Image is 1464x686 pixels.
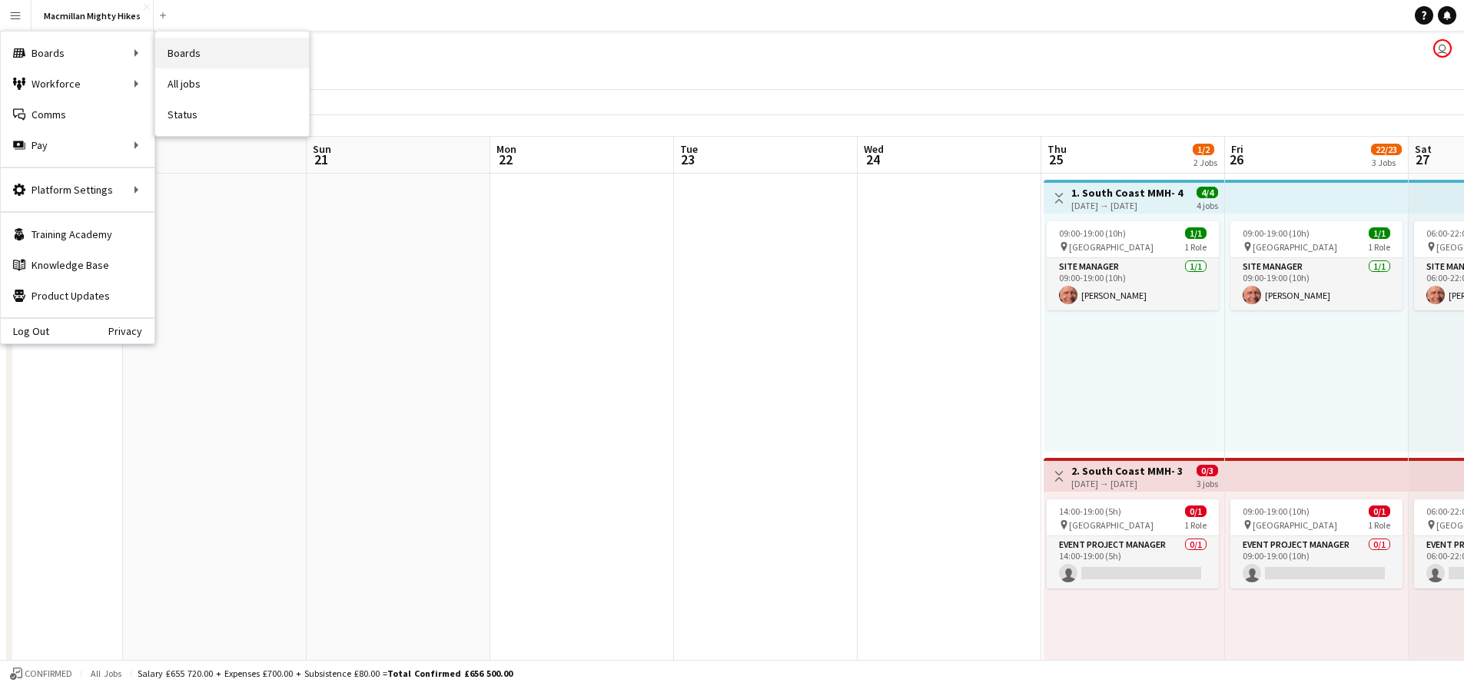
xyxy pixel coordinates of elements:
span: 1 Role [1184,519,1207,531]
a: Status [155,99,309,130]
a: Log Out [1,325,49,337]
span: Sat [1415,142,1432,156]
a: Boards [155,38,309,68]
h3: 2. South Coast MMH- 3 day role [1071,464,1186,478]
button: Macmillan Mighty Hikes [32,1,154,31]
div: [DATE] → [DATE] [1071,200,1186,211]
a: All jobs [155,68,309,99]
span: 1/1 [1369,227,1390,239]
a: Privacy [108,325,154,337]
div: 3 Jobs [1372,157,1401,168]
span: 0/3 [1197,465,1218,476]
span: 27 [1413,151,1432,168]
div: Boards [1,38,154,68]
a: Training Academy [1,219,154,250]
span: 1/2 [1193,144,1214,155]
span: Mon [496,142,516,156]
div: Workforce [1,68,154,99]
span: 09:00-19:00 (10h) [1059,227,1126,239]
span: 22/23 [1371,144,1402,155]
span: [GEOGRAPHIC_DATA] [1069,519,1154,531]
div: 2 Jobs [1193,157,1217,168]
div: Salary £655 720.00 + Expenses £700.00 + Subsistence £80.00 = [138,668,513,679]
span: 24 [861,151,884,168]
span: 25 [1045,151,1067,168]
span: Thu [1047,142,1067,156]
h3: 1. South Coast MMH- 4 day role [1071,186,1186,200]
div: Platform Settings [1,174,154,205]
span: [GEOGRAPHIC_DATA] [1253,519,1337,531]
app-card-role: Site Manager1/109:00-19:00 (10h)[PERSON_NAME] [1047,258,1219,310]
span: 09:00-19:00 (10h) [1243,227,1310,239]
span: Fri [1231,142,1243,156]
span: 1/1 [1185,227,1207,239]
span: [GEOGRAPHIC_DATA] [1069,241,1154,253]
span: Wed [864,142,884,156]
app-job-card: 09:00-19:00 (10h)1/1 [GEOGRAPHIC_DATA]1 RoleSite Manager1/109:00-19:00 (10h)[PERSON_NAME] [1230,221,1403,310]
span: 23 [678,151,698,168]
span: 0/1 [1369,505,1390,517]
span: 0/1 [1185,505,1207,517]
app-job-card: 09:00-19:00 (10h)0/1 [GEOGRAPHIC_DATA]1 RoleEvent Project Manager0/109:00-19:00 (10h) [1230,499,1403,588]
span: 21 [310,151,331,168]
span: 4/4 [1197,187,1218,198]
span: [GEOGRAPHIC_DATA] [1253,241,1337,253]
span: 1 Role [1368,519,1390,531]
a: Knowledge Base [1,250,154,280]
a: Comms [1,99,154,130]
span: Confirmed [25,668,72,679]
span: 14:00-19:00 (5h) [1059,505,1121,517]
span: 1 Role [1184,241,1207,253]
span: Tue [680,142,698,156]
span: All jobs [88,668,124,679]
app-user-avatar: Liz Sutton [1433,39,1452,58]
div: 3 jobs [1197,476,1218,489]
span: 22 [494,151,516,168]
app-card-role: Event Project Manager0/109:00-19:00 (10h) [1230,536,1403,588]
app-card-role: Site Manager1/109:00-19:00 (10h)[PERSON_NAME] [1230,258,1403,310]
app-job-card: 14:00-19:00 (5h)0/1 [GEOGRAPHIC_DATA]1 RoleEvent Project Manager0/114:00-19:00 (5h) [1047,499,1219,588]
app-card-role: Event Project Manager0/114:00-19:00 (5h) [1047,536,1219,588]
span: 1 Role [1368,241,1390,253]
a: Product Updates [1,280,154,311]
span: 09:00-19:00 (10h) [1243,505,1310,517]
span: 26 [1229,151,1243,168]
span: Total Confirmed £656 500.00 [387,668,513,679]
div: Pay [1,130,154,161]
span: Sun [313,142,331,156]
button: Confirmed [8,665,75,682]
div: 4 jobs [1197,198,1218,211]
div: [DATE] → [DATE] [1071,478,1186,489]
app-job-card: 09:00-19:00 (10h)1/1 [GEOGRAPHIC_DATA]1 RoleSite Manager1/109:00-19:00 (10h)[PERSON_NAME] [1047,221,1219,310]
